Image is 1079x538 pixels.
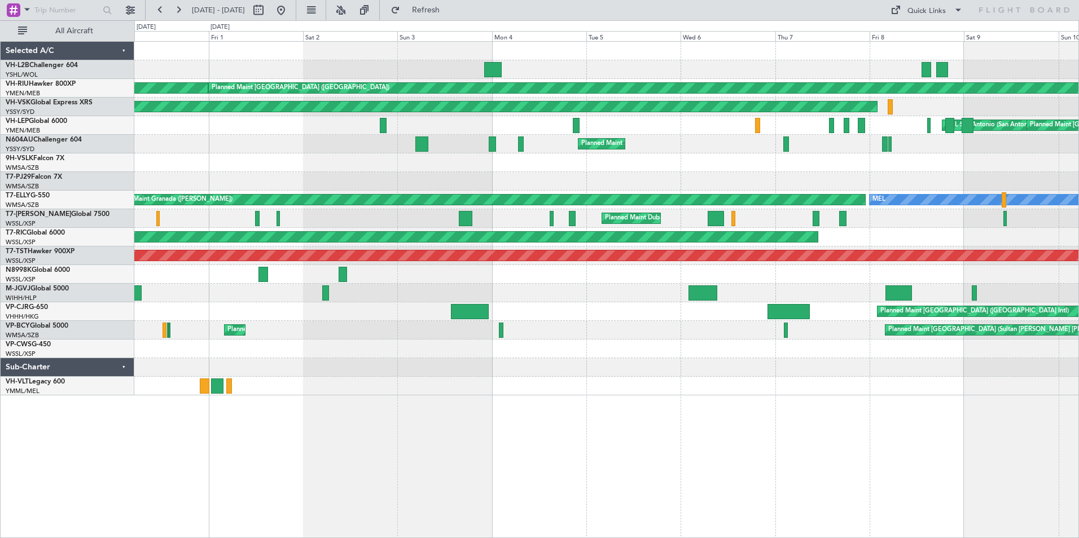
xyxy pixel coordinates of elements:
span: All Aircraft [29,27,119,35]
a: WSSL/XSP [6,257,36,265]
div: Planned Maint [GEOGRAPHIC_DATA] (Sultan [PERSON_NAME] [PERSON_NAME] - Subang) [227,321,490,338]
span: VH-LEP [6,118,29,125]
a: YMEN/MEB [6,126,40,135]
div: Planned Maint [GEOGRAPHIC_DATA] ([GEOGRAPHIC_DATA]) [212,80,389,96]
span: T7-[PERSON_NAME] [6,211,71,218]
a: VHHH/HKG [6,312,39,321]
div: [DATE] [210,23,230,32]
button: Quick Links [885,1,968,19]
div: Thu 31 [114,31,208,41]
div: Sat 2 [303,31,397,41]
span: T7-TST [6,248,28,255]
span: N604AU [6,136,33,143]
a: VH-RIUHawker 800XP [6,81,76,87]
span: VH-VSK [6,99,30,106]
div: AOG Maint Granada ([PERSON_NAME]) [117,191,233,208]
a: VP-CJRG-650 [6,304,48,311]
span: 9H-VSLK [6,155,33,162]
a: YMML/MEL [6,387,40,395]
div: Thu 7 [775,31,870,41]
a: VH-LEPGlobal 6000 [6,118,67,125]
div: Planned Maint [GEOGRAPHIC_DATA] ([GEOGRAPHIC_DATA] Intl) [880,303,1069,320]
div: Planned Maint Sydney ([PERSON_NAME] Intl) [581,135,712,152]
div: Fri 8 [870,31,964,41]
div: Sat 9 [964,31,1058,41]
a: VH-VLTLegacy 600 [6,378,65,385]
div: MEL San Antonio (San Antonio Intl) [945,117,1046,134]
a: T7-ELLYG-550 [6,192,50,199]
div: Quick Links [907,6,946,17]
a: WMSA/SZB [6,201,39,209]
a: YSHL/WOL [6,70,38,79]
span: [DATE] - [DATE] [192,5,245,15]
span: M-JGVJ [6,285,30,292]
span: T7-RIC [6,230,27,236]
div: MEL [872,191,885,208]
button: All Aircraft [12,22,122,40]
span: VH-RIU [6,81,29,87]
div: Mon 4 [492,31,586,41]
span: VP-CJR [6,304,29,311]
a: T7-PJ29Falcon 7X [6,174,62,180]
div: Planned Maint Dubai (Al Maktoum Intl) [605,210,716,227]
span: VH-VLT [6,378,29,385]
a: M-JGVJGlobal 5000 [6,285,69,292]
button: Refresh [385,1,453,19]
a: WSSL/XSP [6,219,36,228]
a: T7-[PERSON_NAME]Global 7500 [6,211,109,218]
a: WMSA/SZB [6,331,39,339]
a: VP-BCYGlobal 5000 [6,323,68,329]
span: N8998K [6,267,32,274]
a: WSSL/XSP [6,238,36,246]
a: WMSA/SZB [6,164,39,172]
span: VH-L2B [6,62,29,69]
a: WSSL/XSP [6,350,36,358]
a: YSSY/SYD [6,108,34,116]
a: VP-CWSG-450 [6,341,51,348]
span: T7-ELLY [6,192,30,199]
div: Tue 5 [586,31,681,41]
a: WMSA/SZB [6,182,39,191]
a: YMEN/MEB [6,89,40,98]
a: T7-TSTHawker 900XP [6,248,74,255]
span: VP-CWS [6,341,32,348]
a: N8998KGlobal 6000 [6,267,70,274]
div: Wed 6 [681,31,775,41]
span: Refresh [402,6,450,14]
a: YSSY/SYD [6,145,34,153]
a: VH-L2BChallenger 604 [6,62,78,69]
a: WIHH/HLP [6,294,37,302]
div: [DATE] [137,23,156,32]
a: 9H-VSLKFalcon 7X [6,155,64,162]
a: WSSL/XSP [6,275,36,284]
input: Trip Number [34,2,99,19]
a: N604AUChallenger 604 [6,136,82,143]
div: Sun 3 [397,31,492,41]
span: T7-PJ29 [6,174,31,180]
a: VH-VSKGlobal Express XRS [6,99,93,106]
span: VP-BCY [6,323,30,329]
a: T7-RICGlobal 6000 [6,230,65,236]
div: Fri 1 [209,31,303,41]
